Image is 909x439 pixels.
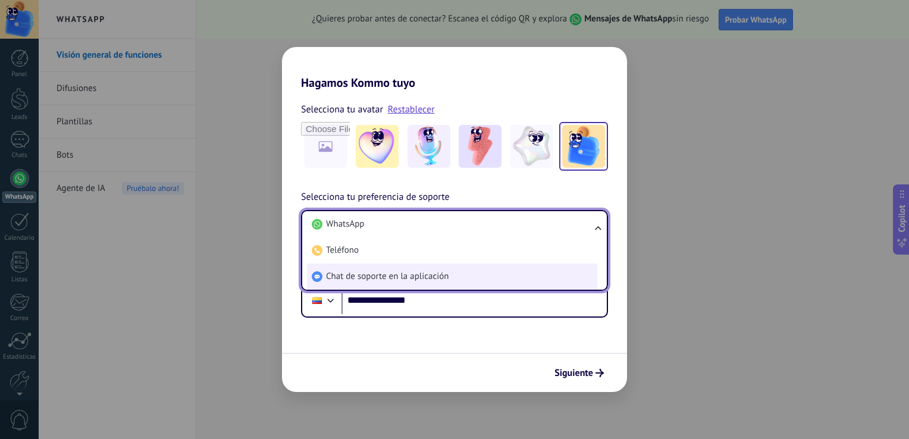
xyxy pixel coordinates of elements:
[388,104,435,115] a: Restablecer
[510,125,553,168] img: -4.jpeg
[549,363,609,383] button: Siguiente
[326,244,359,256] span: Teléfono
[408,125,450,168] img: -2.jpeg
[356,125,399,168] img: -1.jpeg
[301,190,450,205] span: Selecciona tu preferencia de soporte
[562,125,605,168] img: -5.jpeg
[326,271,449,283] span: Chat de soporte en la aplicación
[554,369,593,377] span: Siguiente
[326,218,364,230] span: WhatsApp
[306,288,328,313] div: Colombia: + 57
[282,47,627,90] h2: Hagamos Kommo tuyo
[301,102,383,117] span: Selecciona tu avatar
[459,125,501,168] img: -3.jpeg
